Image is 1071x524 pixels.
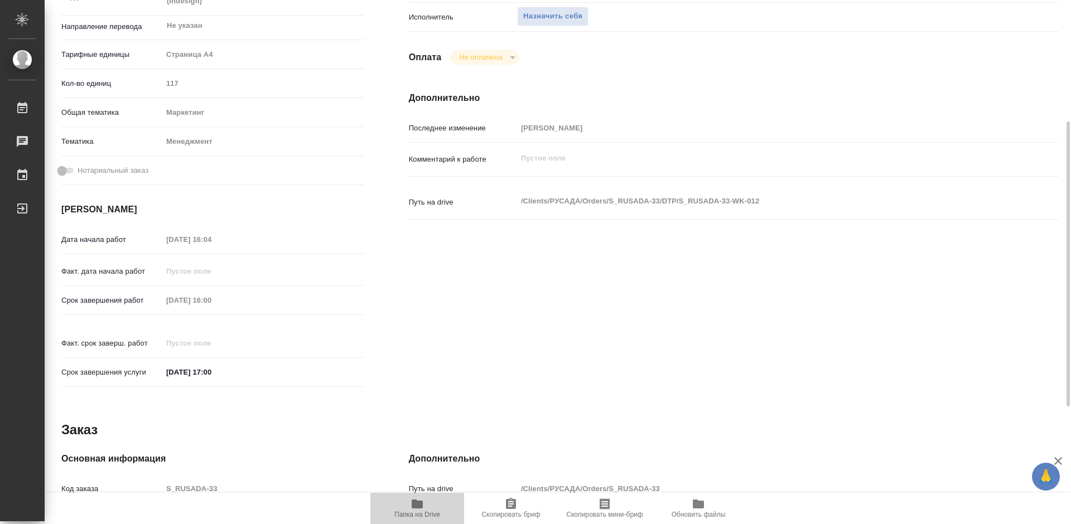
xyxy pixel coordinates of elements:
p: Комментарий к работе [409,154,517,165]
p: Путь на drive [409,483,517,494]
input: ✎ Введи что-нибудь [162,364,260,380]
button: Скопировать мини-бриф [558,493,652,524]
p: Код заказа [61,483,162,494]
h4: Дополнительно [409,91,1059,105]
button: 🙏 [1032,463,1060,491]
input: Пустое поле [162,481,364,497]
input: Пустое поле [517,120,1005,136]
p: Исполнитель [409,12,517,23]
input: Пустое поле [517,481,1005,497]
p: Общая тематика [61,107,162,118]
p: Дата начала работ [61,234,162,245]
div: Менеджмент [162,132,364,151]
span: Скопировать бриф [481,511,540,518]
input: Пустое поле [162,75,364,91]
button: Назначить себя [517,7,588,26]
div: Маркетинг [162,103,364,122]
span: Назначить себя [523,10,582,23]
p: Срок завершения услуги [61,367,162,378]
p: Факт. срок заверш. работ [61,338,162,349]
div: Не оплачена [450,50,519,65]
p: Факт. дата начала работ [61,266,162,277]
h2: Заказ [61,421,98,439]
span: Обновить файлы [672,511,726,518]
span: 🙏 [1036,465,1055,488]
input: Пустое поле [162,335,260,351]
h4: [PERSON_NAME] [61,203,364,216]
h4: Дополнительно [409,452,1059,465]
span: Папка на Drive [394,511,440,518]
h4: Основная информация [61,452,364,465]
button: Обновить файлы [652,493,745,524]
input: Пустое поле [162,263,260,279]
textarea: /Clients/РУСАДА/Orders/S_RUSADA-33/DTP/S_RUSADA-33-WK-012 [517,192,1005,211]
span: Нотариальный заказ [78,165,148,176]
input: Пустое поле [162,292,260,308]
input: Пустое поле [162,231,260,248]
p: Тарифные единицы [61,49,162,60]
p: Срок завершения работ [61,295,162,306]
span: Скопировать мини-бриф [566,511,643,518]
button: Не оплачена [456,52,505,62]
p: Тематика [61,136,162,147]
button: Скопировать бриф [464,493,558,524]
button: Папка на Drive [370,493,464,524]
p: Кол-во единиц [61,78,162,89]
p: Направление перевода [61,21,162,32]
h4: Оплата [409,51,442,64]
p: Последнее изменение [409,123,517,134]
div: Страница А4 [162,45,364,64]
p: Путь на drive [409,197,517,208]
